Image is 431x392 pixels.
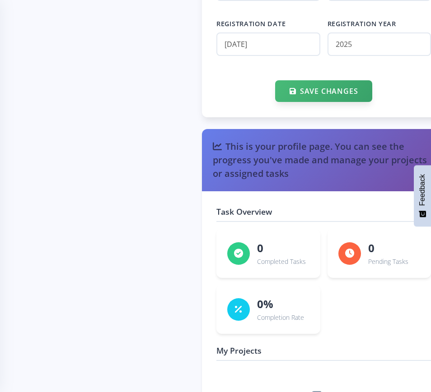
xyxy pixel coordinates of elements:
[368,240,408,256] h5: 0
[257,240,306,256] h5: 0
[216,206,431,222] h4: Task Overview
[257,256,306,267] p: Completed Tasks
[257,296,304,312] h5: 0%
[216,345,431,361] h4: My Projects
[368,256,408,267] p: Pending Tasks
[418,174,426,206] span: Feedback
[216,19,320,29] label: Registration date
[257,312,304,323] p: Completion Rate
[414,165,431,226] button: Feedback - Show survey
[275,80,372,102] button: Save Changes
